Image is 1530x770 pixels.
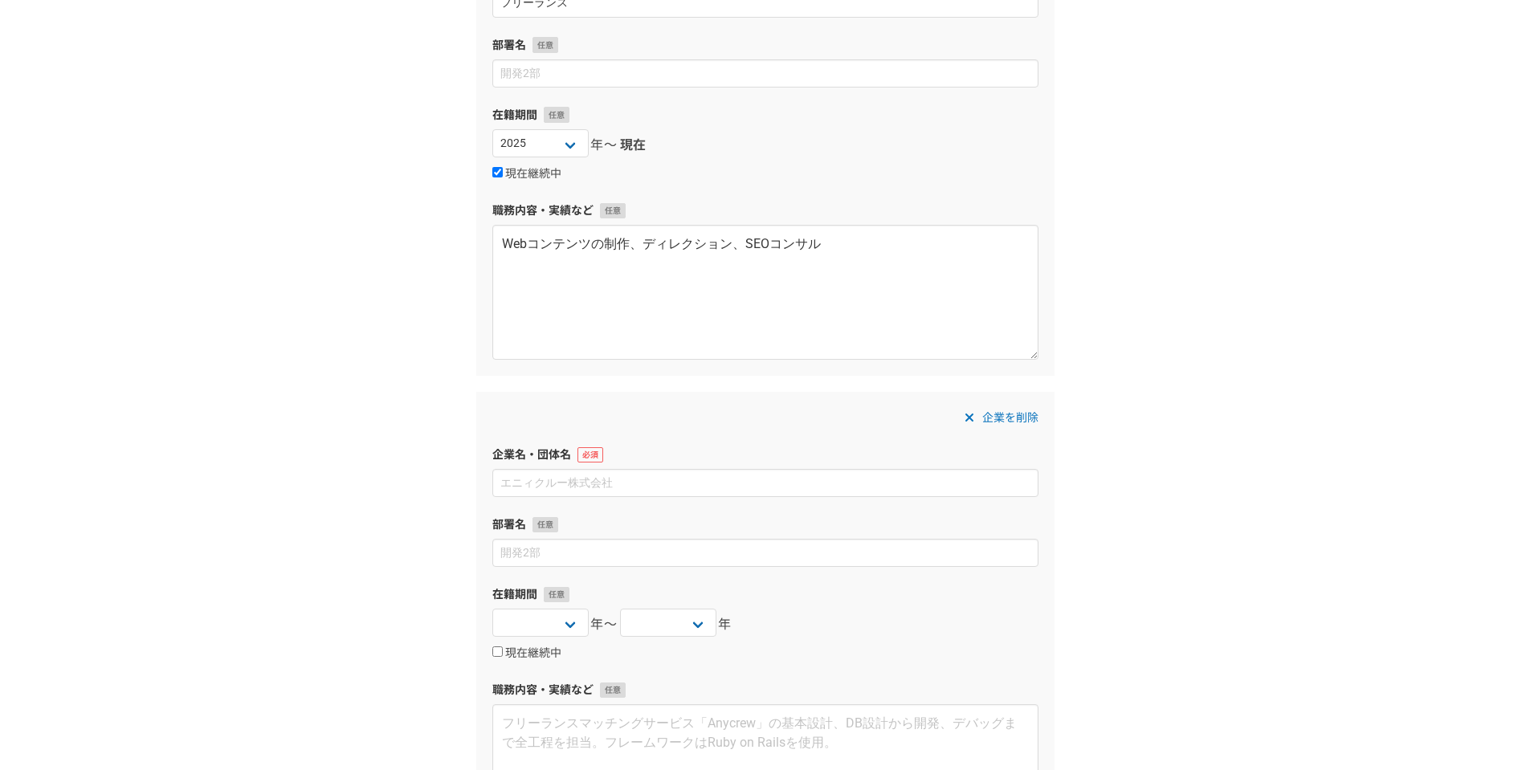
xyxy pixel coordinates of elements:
label: 在籍期間 [492,107,1038,124]
input: 現在継続中 [492,646,503,657]
label: 現在継続中 [492,167,561,181]
label: 現在継続中 [492,646,561,661]
label: 企業名・団体名 [492,446,1038,463]
span: 年〜 [590,136,618,155]
label: 部署名 [492,37,1038,54]
input: 開発2部 [492,539,1038,567]
label: 在籍期間 [492,586,1038,603]
label: 部署名 [492,516,1038,533]
label: 職務内容・実績など [492,202,1038,219]
span: 年〜 [590,615,618,634]
span: 年 [718,615,732,634]
span: 現在 [620,136,646,155]
input: 現在継続中 [492,167,503,177]
input: エニィクルー株式会社 [492,469,1038,497]
label: 職務内容・実績など [492,682,1038,699]
span: 企業を削除 [982,408,1038,427]
input: 開発2部 [492,59,1038,88]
